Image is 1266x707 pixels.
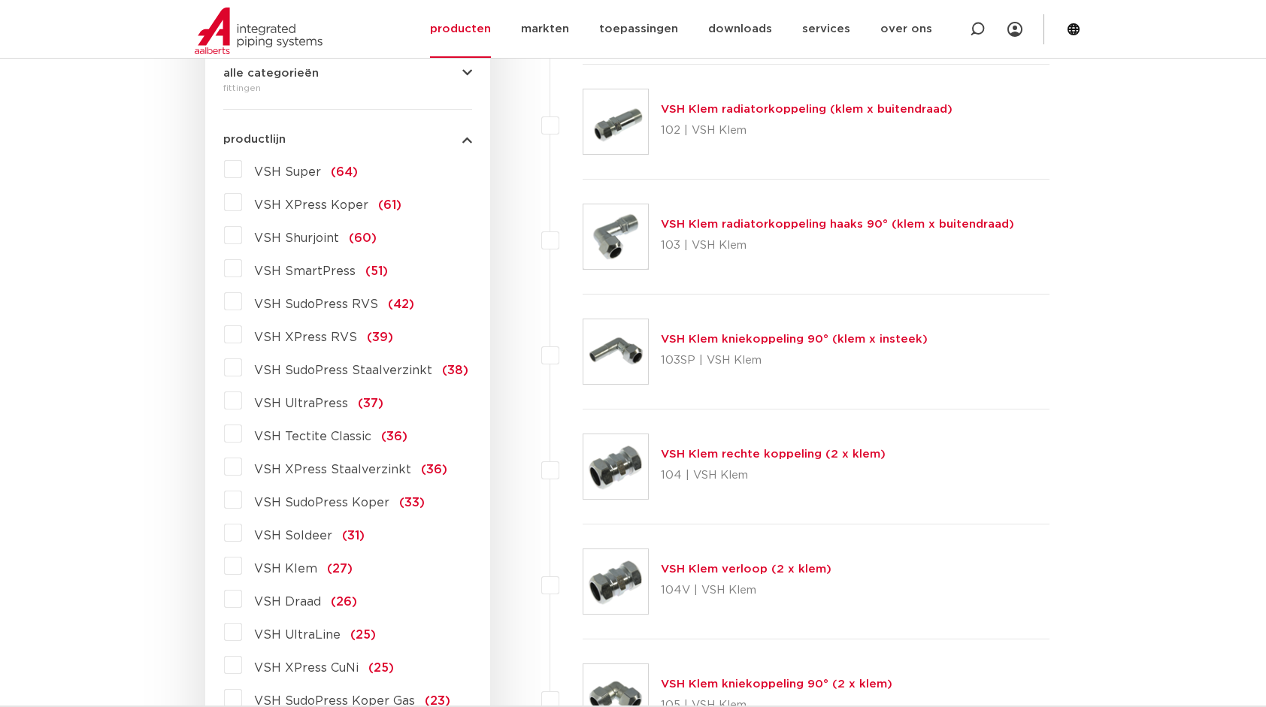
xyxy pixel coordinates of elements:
span: (61) [378,199,401,211]
span: VSH XPress RVS [254,331,357,343]
span: (39) [367,331,393,343]
span: (25) [368,662,394,674]
span: VSH Klem [254,563,317,575]
button: alle categorieën [223,68,472,79]
span: VSH Super [254,166,321,178]
img: Thumbnail for VSH Klem radiatorkoppeling haaks 90° (klem x buitendraad) [583,204,648,269]
span: VSH XPress Koper [254,199,368,211]
span: VSH UltraLine [254,629,341,641]
a: VSH Klem kniekoppeling 90° (2 x klem) [661,678,892,690]
img: Thumbnail for VSH Klem kniekoppeling 90° (klem x insteek) [583,319,648,384]
a: VSH Klem verloop (2 x klem) [661,563,831,575]
span: (51) [365,265,388,277]
span: (27) [327,563,353,575]
img: Thumbnail for VSH Klem radiatorkoppeling (klem x buitendraad) [583,89,648,154]
span: (25) [350,629,376,641]
a: VSH Klem kniekoppeling 90° (klem x insteek) [661,334,928,345]
span: VSH SudoPress Staalverzinkt [254,364,432,376]
span: (36) [421,464,447,476]
span: (38) [442,364,468,376]
span: (60) [349,232,377,244]
span: alle categorieën [223,68,319,79]
p: 104V | VSH Klem [661,579,831,603]
span: VSH UltraPress [254,397,348,409]
span: VSH XPress Staalverzinkt [254,464,411,476]
a: VSH Klem rechte koppeling (2 x klem) [661,449,886,460]
span: (23) [425,695,450,707]
span: VSH Shurjoint [254,232,339,244]
span: (37) [358,397,383,409]
span: VSH XPress CuNi [254,662,359,674]
a: VSH Klem radiatorkoppeling (klem x buitendraad) [661,104,953,115]
span: VSH SmartPress [254,265,356,277]
span: VSH Soldeer [254,530,332,542]
span: productlijn [223,134,286,145]
p: 102 | VSH Klem [661,119,953,143]
a: VSH Klem radiatorkoppeling haaks 90° (klem x buitendraad) [661,219,1014,230]
span: VSH SudoPress RVS [254,298,378,310]
p: 103 | VSH Klem [661,234,1014,258]
div: fittingen [223,79,472,97]
span: (31) [342,530,365,542]
span: (26) [331,596,357,608]
span: (42) [388,298,414,310]
span: VSH Draad [254,596,321,608]
button: productlijn [223,134,472,145]
span: (64) [331,166,358,178]
p: 103SP | VSH Klem [661,349,928,373]
span: VSH SudoPress Koper [254,497,389,509]
p: 104 | VSH Klem [661,464,886,488]
span: (33) [399,497,425,509]
img: Thumbnail for VSH Klem verloop (2 x klem) [583,549,648,614]
span: VSH Tectite Classic [254,431,371,443]
span: VSH SudoPress Koper Gas [254,695,415,707]
img: Thumbnail for VSH Klem rechte koppeling (2 x klem) [583,434,648,499]
span: (36) [381,431,407,443]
